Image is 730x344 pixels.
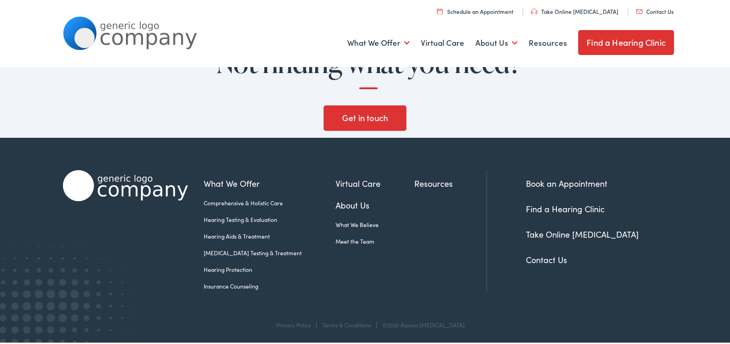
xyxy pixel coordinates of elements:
a: Get in touch [324,104,406,129]
a: Take Online [MEDICAL_DATA] [531,6,618,13]
a: What We Believe [336,219,414,227]
a: Schedule an Appointment [437,6,513,13]
img: utility icon [531,7,537,12]
div: ©2025 Alpaca [MEDICAL_DATA] [378,320,465,326]
a: Comprehensive & Holistic Care [204,197,336,205]
a: About Us [475,24,518,58]
a: Virtual Care [421,24,464,58]
img: utility icon [437,6,443,12]
a: Virtual Care [336,175,414,188]
a: What We Offer [204,175,336,188]
a: Privacy Policy [277,319,312,327]
a: Take Online [MEDICAL_DATA] [526,227,639,238]
a: Hearing Testing & Evaluation [204,214,336,222]
a: Insurance Counseling [204,280,336,289]
img: Alpaca Audiology [63,168,188,199]
a: Terms & Conditions [323,319,372,327]
img: utility icon [636,7,643,12]
a: Contact Us [636,6,674,13]
a: Meet the Team [336,235,414,244]
a: About Us [336,197,414,209]
a: Contact Us [526,252,567,264]
h2: Not finding what you need? [202,45,535,87]
a: Hearing Aids & Treatment [204,230,336,239]
a: Hearing Protection [204,264,336,272]
a: Find a Hearing Clinic [526,201,605,213]
a: Resources [414,175,487,188]
a: Find a Hearing Clinic [578,28,674,53]
a: [MEDICAL_DATA] Testing & Treatment [204,247,336,255]
a: Resources [529,24,567,58]
a: Book an Appointment [526,176,607,187]
a: What We Offer [347,24,410,58]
